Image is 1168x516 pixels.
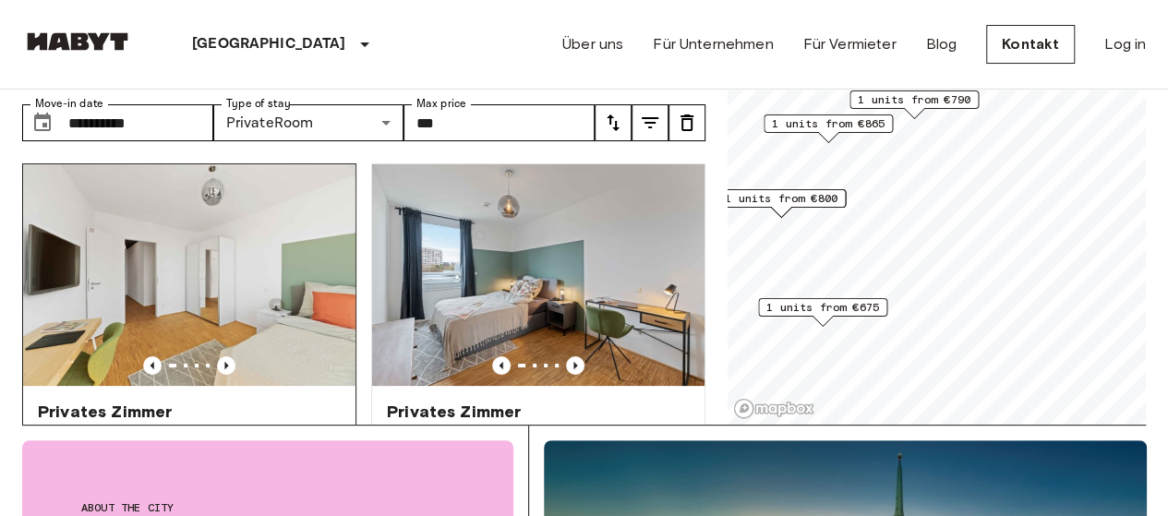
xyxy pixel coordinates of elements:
span: 1 units from €675 [766,299,879,316]
button: Previous image [492,356,511,375]
img: Marketing picture of unit DE-02-021-001-04HF [23,164,355,386]
a: Kontakt [986,25,1075,64]
img: Marketing picture of unit DE-02-019-002-04HF [372,164,704,386]
button: tune [668,104,705,141]
a: Mapbox logo [733,398,814,419]
span: Privates Zimmer [387,401,521,423]
span: About the city [81,499,454,516]
button: Choose date, selected date is 1 Oct 2025 [24,104,61,141]
div: PrivateRoom [213,104,404,141]
a: Für Vermieter [802,33,896,55]
button: tune [632,104,668,141]
span: 1 units from €865 [772,115,885,132]
span: Privates Zimmer [38,401,172,423]
a: Log in [1104,33,1146,55]
span: [STREET_ADDRESS] [387,423,690,441]
div: Map marker [716,189,846,218]
span: 1 units from €790 [858,91,970,108]
button: Previous image [217,356,235,375]
label: Max price [416,96,466,112]
button: Previous image [143,356,162,375]
p: [GEOGRAPHIC_DATA] [192,33,346,55]
div: Map marker [758,298,887,327]
span: [STREET_ADDRESS] [38,423,341,441]
a: Über uns [562,33,623,55]
img: Habyt [22,32,133,51]
span: 1 units from €800 [725,190,837,207]
label: Move-in date [35,96,103,112]
label: Type of stay [226,96,291,112]
div: Map marker [764,114,893,143]
button: Previous image [566,356,584,375]
button: tune [595,104,632,141]
a: Blog [925,33,957,55]
div: Map marker [849,90,979,119]
a: Für Unternehmen [653,33,773,55]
